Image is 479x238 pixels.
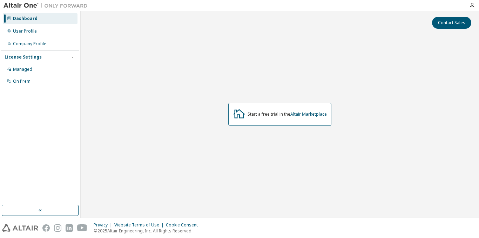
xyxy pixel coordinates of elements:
div: On Prem [13,79,31,84]
a: Altair Marketplace [290,111,327,117]
div: Managed [13,67,32,72]
div: Privacy [94,222,114,228]
img: Altair One [4,2,91,9]
div: User Profile [13,28,37,34]
img: youtube.svg [77,224,87,232]
p: © 2025 Altair Engineering, Inc. All Rights Reserved. [94,228,202,234]
div: Start a free trial in the [248,111,327,117]
div: Company Profile [13,41,46,47]
div: Dashboard [13,16,38,21]
img: facebook.svg [42,224,50,232]
div: Website Terms of Use [114,222,166,228]
img: instagram.svg [54,224,61,232]
button: Contact Sales [432,17,471,29]
div: Cookie Consent [166,222,202,228]
div: License Settings [5,54,42,60]
img: linkedin.svg [66,224,73,232]
img: altair_logo.svg [2,224,38,232]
